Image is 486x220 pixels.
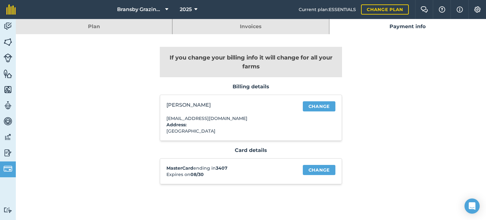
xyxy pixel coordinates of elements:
a: Plan [16,19,172,34]
img: svg+xml;base64,PD94bWwgdmVyc2lvbj0iMS4wIiBlbmNvZGluZz0idXRmLTgiPz4KPCEtLSBHZW5lcmF0b3I6IEFkb2JlIE... [3,164,12,173]
strong: 08/30 [190,172,204,177]
p: ending in [166,165,293,171]
a: Change plan [361,4,409,15]
img: A question mark icon [438,6,446,13]
img: A cog icon [474,6,481,13]
strong: If you change your billing info it will change for all your farms [170,54,333,70]
img: fieldmargin Logo [6,4,16,15]
img: svg+xml;base64,PD94bWwgdmVyc2lvbj0iMS4wIiBlbmNvZGluZz0idXRmLTgiPz4KPCEtLSBHZW5lcmF0b3I6IEFkb2JlIE... [3,148,12,158]
img: svg+xml;base64,PD94bWwgdmVyc2lvbj0iMS4wIiBlbmNvZGluZz0idXRmLTgiPz4KPCEtLSBHZW5lcmF0b3I6IEFkb2JlIE... [3,53,12,62]
p: [EMAIL_ADDRESS][DOMAIN_NAME] [166,115,293,122]
strong: MasterCard [166,165,193,171]
h4: Address: [166,122,293,128]
img: svg+xml;base64,PHN2ZyB4bWxucz0iaHR0cDovL3d3dy53My5vcmcvMjAwMC9zdmciIHdpZHRoPSI1NiIgaGVpZ2h0PSI2MC... [3,85,12,94]
img: svg+xml;base64,PD94bWwgdmVyc2lvbj0iMS4wIiBlbmNvZGluZz0idXRmLTgiPz4KPCEtLSBHZW5lcmF0b3I6IEFkb2JlIE... [3,207,12,213]
img: svg+xml;base64,PD94bWwgdmVyc2lvbj0iMS4wIiBlbmNvZGluZz0idXRmLTgiPz4KPCEtLSBHZW5lcmF0b3I6IEFkb2JlIE... [3,22,12,31]
div: Open Intercom Messenger [464,198,480,214]
a: Change [303,101,335,111]
p: [PERSON_NAME] [166,101,293,109]
img: svg+xml;base64,PD94bWwgdmVyc2lvbj0iMS4wIiBlbmNvZGluZz0idXRmLTgiPz4KPCEtLSBHZW5lcmF0b3I6IEFkb2JlIE... [3,132,12,142]
img: svg+xml;base64,PD94bWwgdmVyc2lvbj0iMS4wIiBlbmNvZGluZz0idXRmLTgiPz4KPCEtLSBHZW5lcmF0b3I6IEFkb2JlIE... [3,101,12,110]
img: svg+xml;base64,PD94bWwgdmVyc2lvbj0iMS4wIiBlbmNvZGluZz0idXRmLTgiPz4KPCEtLSBHZW5lcmF0b3I6IEFkb2JlIE... [3,116,12,126]
a: Invoices [172,19,329,34]
span: Current plan : ESSENTIALS [299,6,356,13]
div: [GEOGRAPHIC_DATA] [166,128,293,134]
h3: Card details [160,147,342,154]
img: svg+xml;base64,PHN2ZyB4bWxucz0iaHR0cDovL3d3dy53My5vcmcvMjAwMC9zdmciIHdpZHRoPSIxNyIgaGVpZ2h0PSIxNy... [457,6,463,13]
p: Expires on [166,171,293,178]
a: Payment info [329,19,486,34]
img: svg+xml;base64,PHN2ZyB4bWxucz0iaHR0cDovL3d3dy53My5vcmcvMjAwMC9zdmciIHdpZHRoPSI1NiIgaGVpZ2h0PSI2MC... [3,37,12,47]
span: 2025 [180,6,192,13]
img: svg+xml;base64,PHN2ZyB4bWxucz0iaHR0cDovL3d3dy53My5vcmcvMjAwMC9zdmciIHdpZHRoPSI1NiIgaGVpZ2h0PSI2MC... [3,69,12,79]
strong: 3407 [216,165,227,171]
span: Bransby Grazing Plans [117,6,163,13]
h3: Billing details [160,84,342,90]
img: Two speech bubbles overlapping with the left bubble in the forefront [421,6,428,13]
a: Change [303,165,335,175]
